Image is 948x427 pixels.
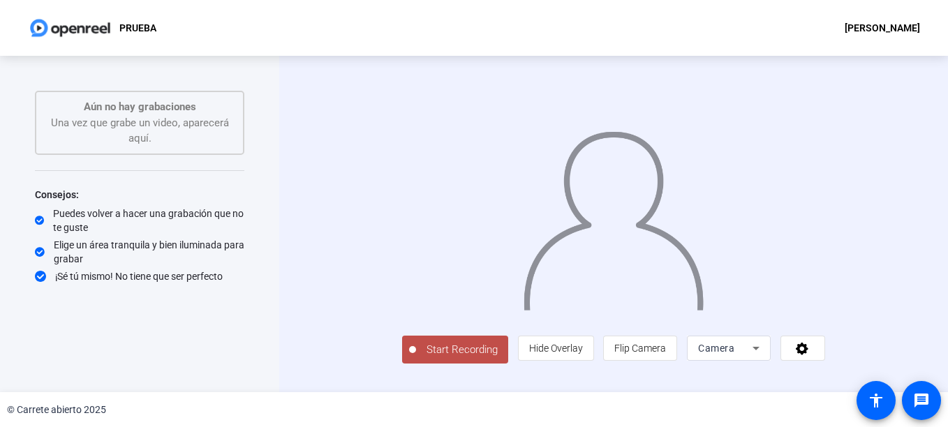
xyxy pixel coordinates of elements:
span: Camera [698,343,734,354]
mat-icon: message [913,392,930,409]
span: Start Recording [416,342,508,358]
font: ¡Sé tú mismo! No tiene que ser perfecto [55,269,223,283]
font: Una vez que grabe un video, aparecerá aquí. [51,117,229,145]
div: Consejos: [35,186,244,203]
div: © Carrete abierto 2025 [7,403,106,417]
span: Flip Camera [614,343,666,354]
img: overlay [522,120,705,310]
button: Flip Camera [603,336,677,361]
mat-icon: accessibility [868,392,884,409]
p: PRUEBA [119,20,156,36]
font: Elige un área tranquila y bien iluminada para grabar [54,238,244,266]
div: [PERSON_NAME] [845,20,920,36]
span: Hide Overlay [529,343,583,354]
button: Start Recording [402,336,508,364]
font: Puedes volver a hacer una grabación que no te guste [53,207,244,234]
img: Logotipo de OpenReel [28,14,112,42]
p: Aún no hay grabaciones [50,99,229,115]
button: Hide Overlay [518,336,594,361]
